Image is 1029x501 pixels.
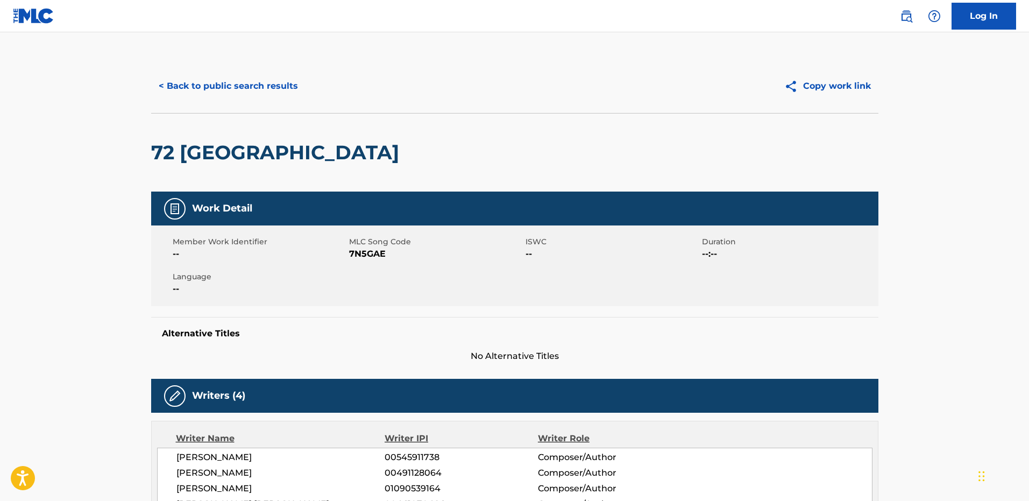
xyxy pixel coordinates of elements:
div: Writer Name [176,432,385,445]
span: 00545911738 [385,451,537,464]
span: 01090539164 [385,482,537,495]
h2: 72 [GEOGRAPHIC_DATA] [151,140,404,165]
div: Help [924,5,945,27]
span: Member Work Identifier [173,236,346,248]
img: Work Detail [168,202,181,215]
span: Language [173,271,346,283]
span: Composer/Author [538,451,677,464]
img: search [900,10,913,23]
img: Copy work link [784,80,803,93]
img: Writers [168,390,181,403]
span: [PERSON_NAME] [176,482,385,495]
span: Duration [702,236,876,248]
span: [PERSON_NAME] [176,451,385,464]
a: Log In [952,3,1016,30]
img: MLC Logo [13,8,54,24]
h5: Writers (4) [192,390,245,402]
span: 7N5GAE [349,248,523,260]
span: [PERSON_NAME] [176,467,385,479]
span: -- [173,283,346,295]
span: Composer/Author [538,467,677,479]
h5: Work Detail [192,202,252,215]
span: 00491128064 [385,467,537,479]
span: -- [173,248,346,260]
div: Writer IPI [385,432,538,445]
iframe: Chat Widget [975,449,1029,501]
h5: Alternative Titles [162,328,868,339]
button: < Back to public search results [151,73,306,100]
span: -- [526,248,699,260]
a: Public Search [896,5,917,27]
span: ISWC [526,236,699,248]
span: Composer/Author [538,482,677,495]
div: Drag [978,460,985,492]
div: Writer Role [538,432,677,445]
button: Copy work link [777,73,878,100]
span: --:-- [702,248,876,260]
span: MLC Song Code [349,236,523,248]
img: help [928,10,941,23]
span: No Alternative Titles [151,350,878,363]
